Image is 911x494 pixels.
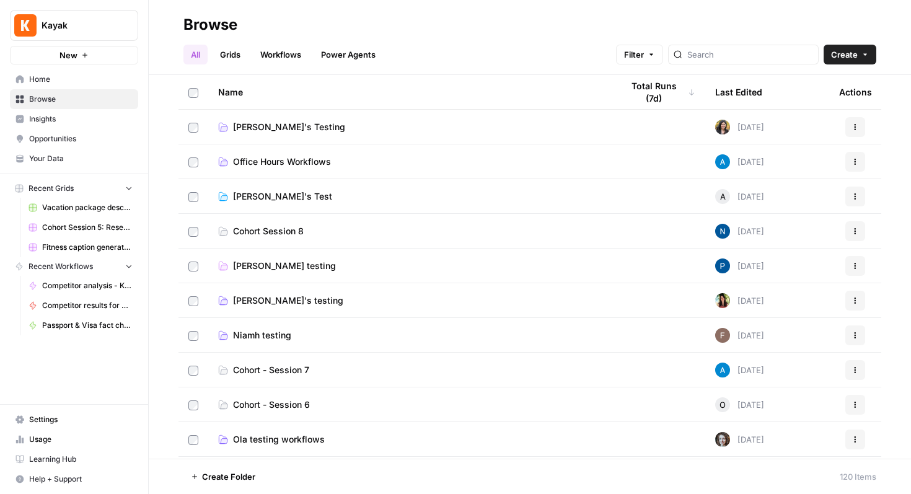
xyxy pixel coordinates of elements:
a: [PERSON_NAME]'s Test [218,190,602,203]
span: [PERSON_NAME]'s Test [233,190,332,203]
div: 120 Items [840,470,876,483]
a: Settings [10,410,138,430]
a: Cohort Session 5: Research ([PERSON_NAME]) [23,218,138,237]
a: Power Agents [314,45,383,64]
span: Settings [29,414,133,425]
button: Filter [616,45,663,64]
span: Passport & Visa fact checker update [42,320,133,331]
a: Niamh testing [218,329,602,342]
span: New [59,49,77,61]
span: [PERSON_NAME] testing [233,260,336,272]
a: Learning Hub [10,449,138,469]
div: Actions [839,75,872,109]
div: [DATE] [715,432,764,447]
span: Insights [29,113,133,125]
a: Browse [10,89,138,109]
span: Create Folder [202,470,255,483]
a: Cohort - Session 6 [218,399,602,411]
div: Last Edited [715,75,762,109]
img: Kayak Logo [14,14,37,37]
img: o3cqybgnmipr355j8nz4zpq1mc6x [715,154,730,169]
img: o3cqybgnmipr355j8nz4zpq1mc6x [715,363,730,377]
a: Opportunities [10,129,138,149]
button: New [10,46,138,64]
div: [DATE] [715,328,764,343]
a: Insights [10,109,138,129]
span: [PERSON_NAME]'s testing [233,294,343,307]
a: Home [10,69,138,89]
div: [DATE] [715,120,764,135]
a: Competitor analysis - Knowledge Hub [23,276,138,296]
a: [PERSON_NAME]'s testing [218,294,602,307]
span: Browse [29,94,133,105]
img: pl7e58t6qlk7gfgh2zr3oyga3gis [715,258,730,273]
div: Total Runs (7d) [622,75,695,109]
span: Competitor analysis - Knowledge Hub [42,280,133,291]
div: [DATE] [715,224,764,239]
span: Filter [624,48,644,61]
a: All [183,45,208,64]
a: [PERSON_NAME] testing [218,260,602,272]
a: Cohort - Session 7 [218,364,602,376]
img: re7xpd5lpd6r3te7ued3p9atxw8h [715,120,730,135]
span: Learning Hub [29,454,133,465]
a: Usage [10,430,138,449]
a: Office Hours Workflows [218,156,602,168]
div: [DATE] [715,363,764,377]
div: [DATE] [715,189,764,204]
span: Vacation package description generator ([PERSON_NAME]) Grid [42,202,133,213]
a: Ola testing workflows [218,433,602,446]
a: Workflows [253,45,309,64]
span: Create [831,48,858,61]
button: Help + Support [10,469,138,489]
button: Recent Grids [10,179,138,198]
a: Competitor results for Knowledge Hub [23,296,138,315]
span: Fitness caption generator ([PERSON_NAME]) [42,242,133,253]
span: Recent Grids [29,183,74,194]
span: Ola testing workflows [233,433,325,446]
button: Workspace: Kayak [10,10,138,41]
button: Create Folder [183,467,263,487]
a: Grids [213,45,248,64]
span: Opportunities [29,133,133,144]
span: [PERSON_NAME]'s Testing [233,121,345,133]
span: Cohort Session 5: Research ([PERSON_NAME]) [42,222,133,233]
span: Kayak [42,19,117,32]
span: A [720,190,726,203]
span: Cohort - Session 7 [233,364,309,376]
a: Fitness caption generator ([PERSON_NAME]) [23,237,138,257]
span: Help + Support [29,474,133,485]
div: Name [218,75,602,109]
img: n7pe0zs00y391qjouxmgrq5783et [715,224,730,239]
span: Competitor results for Knowledge Hub [42,300,133,311]
a: Vacation package description generator ([PERSON_NAME]) Grid [23,198,138,218]
span: Niamh testing [233,329,291,342]
span: Home [29,74,133,85]
button: Recent Workflows [10,257,138,276]
a: Passport & Visa fact checker update [23,315,138,335]
span: Office Hours Workflows [233,156,331,168]
a: Cohort Session 8 [218,225,602,237]
span: Cohort - Session 6 [233,399,310,411]
span: Your Data [29,153,133,164]
img: tctyxljblf40chzqxflm8vgl4vpd [715,328,730,343]
div: [DATE] [715,293,764,308]
div: [DATE] [715,397,764,412]
a: Your Data [10,149,138,169]
span: Recent Workflows [29,261,93,272]
div: Browse [183,15,237,35]
input: Search [687,48,813,61]
button: Create [824,45,876,64]
div: [DATE] [715,258,764,273]
a: [PERSON_NAME]'s Testing [218,121,602,133]
span: Usage [29,434,133,445]
div: [DATE] [715,154,764,169]
span: Cohort Session 8 [233,225,304,237]
span: O [720,399,726,411]
img: e4v89f89x2fg3vu1gtqy01mqi6az [715,293,730,308]
img: rz7p8tmnmqi1pt4pno23fskyt2v8 [715,432,730,447]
